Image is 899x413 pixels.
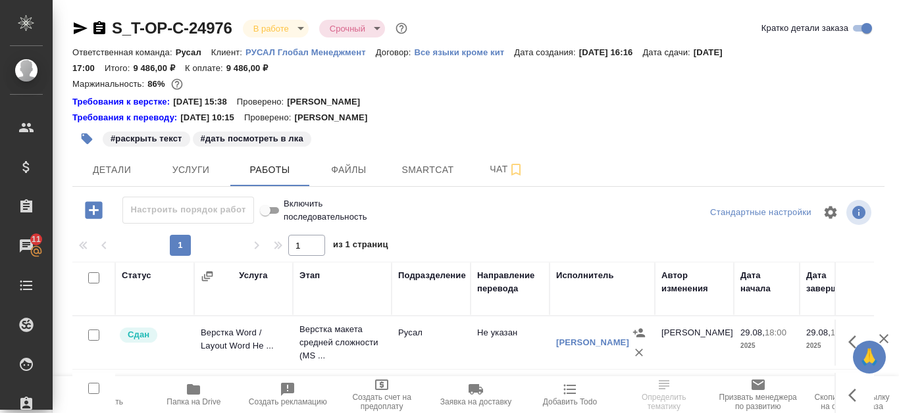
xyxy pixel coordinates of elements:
[556,337,629,347] a: [PERSON_NAME]
[72,111,180,124] a: Требования к переводу:
[719,393,797,411] span: Призвать менеджера по развитию
[806,339,859,352] p: 2025
[815,197,846,228] span: Настроить таблицу
[335,376,429,413] button: Создать счет на предоплату
[853,341,886,374] button: 🙏
[831,328,852,337] p: 19:00
[556,269,614,282] div: Исполнитель
[661,269,727,295] div: Автор изменения
[201,132,303,145] p: #дать посмотреть в лка
[508,162,524,178] svg: Подписаться
[180,111,244,124] p: [DATE] 10:15
[299,323,385,362] p: Верстка макета средней сложности (MS ...
[317,162,380,178] span: Файлы
[133,63,185,73] p: 9 486,00 ₽
[185,63,226,73] p: К оплате:
[168,76,186,93] button: 1076.36 RUB;
[343,393,421,411] span: Создать счет на предоплату
[72,111,180,124] div: Нажми, чтобы открыть папку с инструкцией
[642,47,693,57] p: Дата сдачи:
[471,320,550,366] td: Не указан
[91,20,107,36] button: Скопировать ссылку
[201,270,214,283] button: Сгруппировать
[396,162,459,178] span: Smartcat
[629,323,649,343] button: Назначить
[24,233,49,246] span: 11
[239,269,267,282] div: Услуга
[319,20,385,37] div: В работе
[392,320,471,366] td: Русал
[813,393,891,411] span: Скопировать ссылку на оценку заказа
[211,47,245,57] p: Клиент:
[414,47,514,57] p: Все языки кроме кит
[173,95,237,109] p: [DATE] 15:38
[192,132,313,143] span: дать посмотреть в лка
[543,397,597,406] span: Добавить Todo
[128,328,149,341] p: Сдан
[72,79,147,89] p: Маржинальность:
[294,111,377,124] p: [PERSON_NAME]
[111,132,182,145] p: #раскрыть текст
[147,376,241,413] button: Папка на Drive
[326,23,369,34] button: Срочный
[249,397,327,406] span: Создать рекламацию
[159,162,222,178] span: Услуги
[243,20,309,37] div: В работе
[194,320,293,366] td: Верстка Word / Layout Word Не ...
[112,19,232,37] a: S_T-OP-C-24976
[440,397,511,406] span: Заявка на доставку
[244,111,295,124] p: Проверено:
[840,326,872,358] button: Здесь прячутся важные кнопки
[72,95,173,109] div: Нажми, чтобы открыть папку с инструкцией
[393,20,410,37] button: Доп статусы указывают на важность/срочность заказа
[101,132,192,143] span: раскрыть текст
[167,397,220,406] span: Папка на Drive
[176,47,211,57] p: Русал
[514,47,578,57] p: Дата создания:
[858,343,881,371] span: 🙏
[740,339,793,352] p: 2025
[333,237,388,256] span: из 1 страниц
[80,162,143,178] span: Детали
[398,269,466,282] div: Подразделение
[625,393,703,411] span: Определить тематику
[840,379,872,411] button: Здесь прячутся важные кнопки
[76,197,112,224] button: Добавить работу
[72,20,88,36] button: Скопировать ссылку для ЯМессенджера
[805,376,899,413] button: Скопировать ссылку на оценку заказа
[711,376,805,413] button: Призвать менеджера по развитию
[477,269,543,295] div: Направление перевода
[299,269,320,282] div: Этап
[429,376,523,413] button: Заявка на доставку
[245,46,376,57] a: РУСАЛ Глобал Менеджмент
[629,343,649,362] button: Удалить
[245,47,376,57] p: РУСАЛ Глобал Менеджмент
[707,203,815,223] div: split button
[249,23,293,34] button: В работе
[241,376,335,413] button: Создать рекламацию
[846,200,874,225] span: Посмотреть информацию
[147,79,168,89] p: 86%
[523,376,617,413] button: Добавить Todo
[72,47,176,57] p: Ответственная команда:
[617,376,711,413] button: Определить тематику
[376,47,415,57] p: Договор:
[72,124,101,153] button: Добавить тэг
[226,63,278,73] p: 9 486,00 ₽
[237,95,288,109] p: Проверено:
[806,328,831,337] p: 29.08,
[72,95,173,109] a: Требования к верстке:
[287,95,370,109] p: [PERSON_NAME]
[238,162,301,178] span: Работы
[475,161,538,178] span: Чат
[740,328,765,337] p: 29.08,
[118,326,188,344] div: Менеджер проверил работу исполнителя, передает ее на следующий этап
[761,22,848,35] span: Кратко детали заказа
[579,47,643,57] p: [DATE] 16:16
[105,63,133,73] p: Итого:
[765,328,786,337] p: 18:00
[806,269,859,295] div: Дата завершения
[284,197,367,224] span: Включить последовательность
[3,230,49,262] a: 11
[53,376,147,413] button: Пересчитать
